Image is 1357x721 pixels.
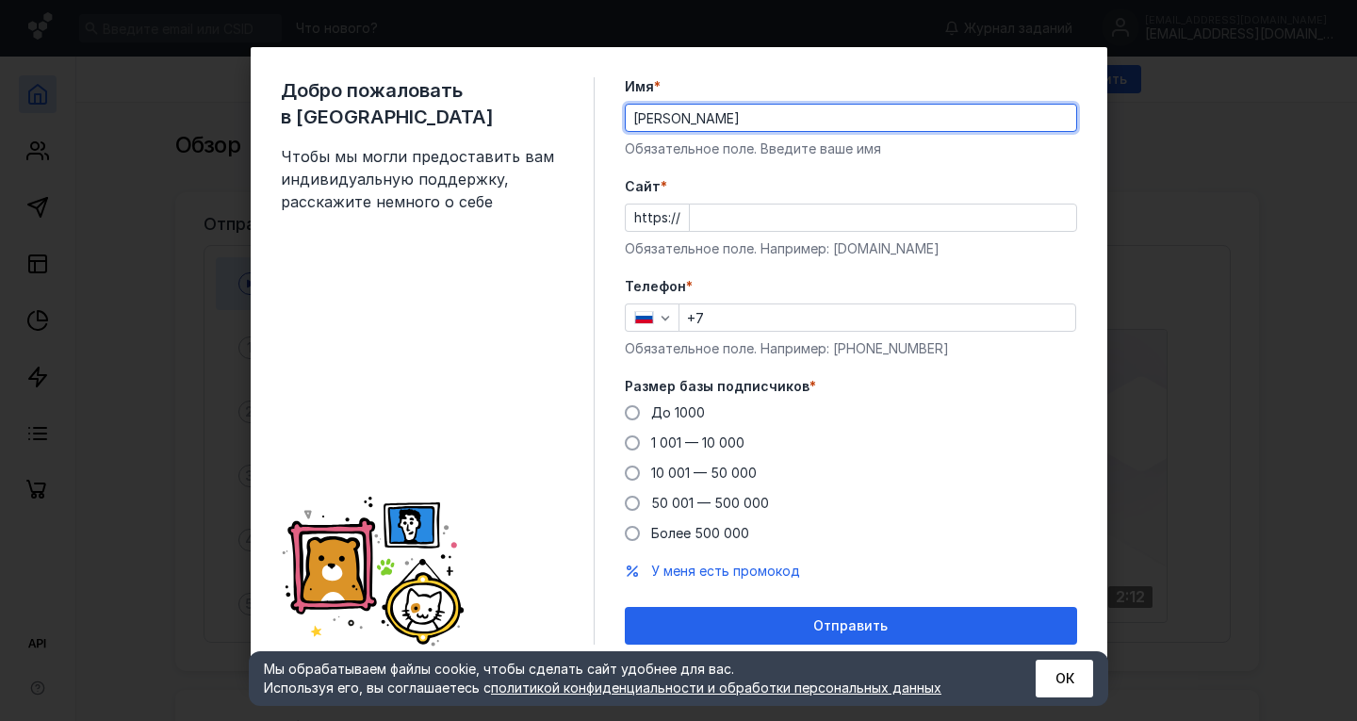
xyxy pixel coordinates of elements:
span: Отправить [813,618,888,634]
span: Добро пожаловать в [GEOGRAPHIC_DATA] [281,77,564,130]
span: До 1000 [651,404,705,420]
div: Обязательное поле. Введите ваше имя [625,139,1077,158]
span: Более 500 000 [651,525,749,541]
span: Имя [625,77,654,96]
span: 1 001 — 10 000 [651,434,744,451]
span: 10 001 — 50 000 [651,465,757,481]
span: Cайт [625,177,661,196]
button: ОК [1036,660,1093,697]
span: Телефон [625,277,686,296]
div: Обязательное поле. Например: [DOMAIN_NAME] [625,239,1077,258]
span: 50 001 — 500 000 [651,495,769,511]
a: политикой конфиденциальности и обработки персональных данных [491,680,941,696]
button: Отправить [625,607,1077,645]
span: Размер базы подписчиков [625,377,809,396]
span: У меня есть промокод [651,563,800,579]
div: Мы обрабатываем файлы cookie, чтобы сделать сайт удобнее для вас. Используя его, вы соглашаетесь c [264,660,989,697]
div: Обязательное поле. Например: [PHONE_NUMBER] [625,339,1077,358]
span: Чтобы мы могли предоставить вам индивидуальную поддержку, расскажите немного о себе [281,145,564,213]
button: У меня есть промокод [651,562,800,581]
